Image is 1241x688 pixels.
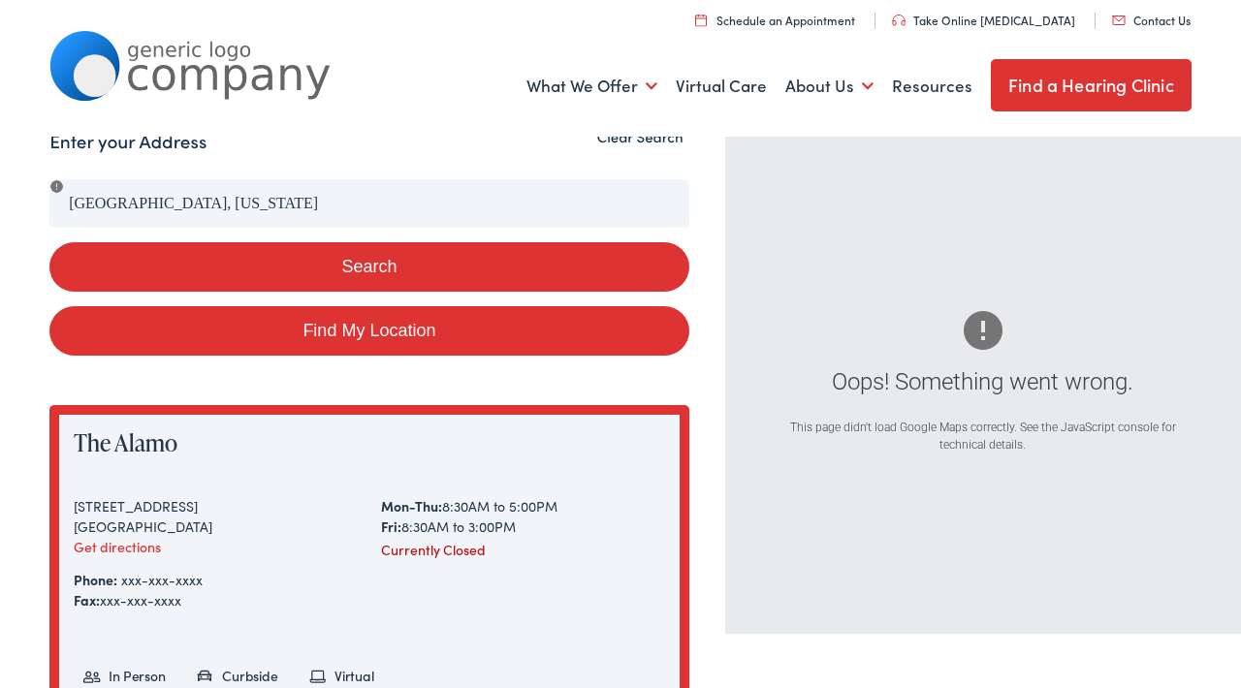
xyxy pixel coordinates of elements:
[1112,12,1191,28] a: Contact Us
[74,537,161,556] a: Get directions
[381,540,665,560] div: Currently Closed
[695,12,855,28] a: Schedule an Appointment
[74,590,100,610] strong: Fax:
[49,242,688,292] button: Search
[121,570,203,589] a: xxx-xxx-xxxx
[49,128,207,156] label: Enter your Address
[381,496,442,516] strong: Mon-Thu:
[892,15,906,26] img: utility icon
[781,364,1185,399] div: Oops! Something went wrong.
[74,570,117,589] strong: Phone:
[74,426,177,458] a: The Alamo
[695,14,707,26] img: utility icon
[785,50,874,122] a: About Us
[676,50,767,122] a: Virtual Care
[381,496,665,537] div: 8:30AM to 5:00PM 8:30AM to 3:00PM
[892,12,1075,28] a: Take Online [MEDICAL_DATA]
[381,516,401,536] strong: Fri:
[49,306,688,356] a: Find My Location
[74,590,664,610] div: xxx-xxx-xxxx
[526,50,657,122] a: What We Offer
[49,179,688,228] input: Enter your address or zip code
[892,50,972,122] a: Resources
[991,59,1192,111] a: Find a Hearing Clinic
[74,496,358,516] div: [STREET_ADDRESS]
[781,419,1185,453] div: This page didn't load Google Maps correctly. See the JavaScript console for technical details.
[74,516,358,537] div: [GEOGRAPHIC_DATA]
[1112,16,1126,25] img: utility icon
[591,128,689,146] button: Clear Search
